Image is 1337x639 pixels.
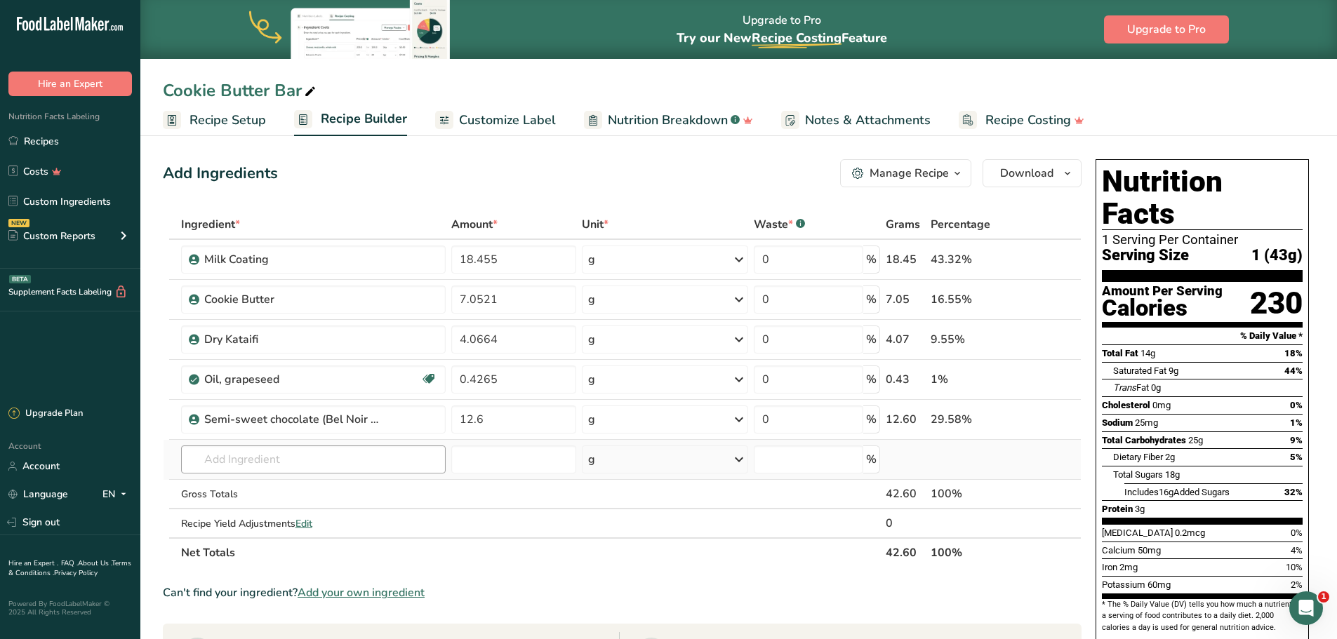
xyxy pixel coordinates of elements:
span: Customize Label [459,111,556,130]
span: Dietary Fiber [1113,452,1163,462]
span: 18g [1165,469,1180,480]
span: Notes & Attachments [805,111,931,130]
div: g [588,251,595,268]
a: Language [8,482,68,506]
span: 0g [1151,382,1161,393]
div: 16.55% [931,291,1015,308]
section: % Daily Value * [1102,328,1303,344]
span: Saturated Fat [1113,365,1166,376]
span: 2mg [1119,562,1138,572]
span: Amount [451,216,498,233]
span: [MEDICAL_DATA] [1102,527,1173,538]
th: 100% [928,537,1018,567]
span: Nutrition Breakdown [608,111,728,130]
i: Trans [1113,382,1136,393]
span: Upgrade to Pro [1127,21,1206,38]
span: 1 [1318,591,1329,603]
a: Recipe Builder [294,103,407,137]
span: Cholesterol [1102,400,1150,410]
span: 2g [1165,452,1175,462]
div: Cookie Butter [204,291,380,308]
span: Sodium [1102,417,1133,428]
div: Milk Coating [204,251,380,268]
span: Recipe Costing [752,29,842,46]
div: Semi-sweet chocolate (Bel Noir 54% cacao) - Hybrid [204,411,380,428]
span: Total Fat [1102,348,1138,358]
span: Download [1000,165,1053,182]
div: BETA [9,275,31,283]
div: EN [102,486,132,503]
span: Edit [295,517,312,530]
a: Recipe Setup [163,105,266,136]
span: 16g [1159,487,1173,497]
div: 42.60 [886,485,926,502]
div: Waste [754,216,805,233]
span: 5% [1290,452,1303,462]
iframe: Intercom live chat [1289,591,1323,625]
button: Download [983,159,1082,187]
span: Ingredient [181,216,240,233]
span: Protein [1102,504,1133,514]
section: * The % Daily Value (DV) tells you how much a nutrient in a serving of food contributes to a dail... [1102,599,1303,633]
button: Upgrade to Pro [1104,15,1229,43]
div: 230 [1250,285,1303,322]
span: Serving Size [1102,247,1189,264]
span: Calcium [1102,545,1136,556]
span: Iron [1102,562,1117,572]
div: g [588,331,595,348]
span: 3g [1135,504,1145,514]
div: 4.07 [886,331,926,348]
span: Try our New Feature [677,29,887,46]
span: 60mg [1148,579,1171,590]
div: Gross Totals [181,487,446,502]
span: 25g [1188,435,1203,445]
span: 0% [1290,400,1303,410]
th: Net Totals [178,537,883,567]
div: Custom Reports [8,229,95,243]
a: Notes & Attachments [781,105,931,136]
span: Add your own ingredient [298,584,425,601]
span: 10% [1286,562,1303,572]
div: Upgrade to Pro [677,1,887,59]
div: 12.60 [886,411,926,428]
span: 1 (43g) [1251,247,1303,264]
div: Manage Recipe [870,165,949,182]
span: Recipe Costing [985,111,1071,130]
span: 0% [1291,527,1303,538]
div: 7.05 [886,291,926,308]
span: 2% [1291,579,1303,590]
div: 0.43 [886,371,926,388]
a: Customize Label [435,105,556,136]
span: 32% [1284,487,1303,497]
div: g [588,371,595,388]
div: 18.45 [886,251,926,268]
span: Fat [1113,382,1149,393]
a: Nutrition Breakdown [584,105,753,136]
div: Upgrade Plan [8,407,83,421]
button: Manage Recipe [840,159,971,187]
a: Privacy Policy [54,568,98,578]
span: Potassium [1102,579,1145,590]
span: Unit [582,216,608,233]
div: NEW [8,219,29,227]
a: Terms & Conditions . [8,558,131,578]
div: 29.58% [931,411,1015,428]
span: Includes Added Sugars [1124,487,1230,497]
span: Total Sugars [1113,469,1163,480]
div: g [588,291,595,308]
div: 9.55% [931,331,1015,348]
div: Can't find your ingredient? [163,584,1082,601]
button: Hire an Expert [8,72,132,96]
div: g [588,411,595,428]
a: Recipe Costing [959,105,1084,136]
h1: Nutrition Facts [1102,166,1303,230]
span: 9% [1290,435,1303,445]
div: Add Ingredients [163,162,278,185]
a: FAQ . [61,558,78,568]
span: 14g [1140,348,1155,358]
span: 9g [1169,365,1178,376]
span: 0mg [1152,400,1171,410]
span: Total Carbohydrates [1102,435,1186,445]
div: Oil, grapeseed [204,371,380,388]
div: Cookie Butter Bar [163,78,319,103]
